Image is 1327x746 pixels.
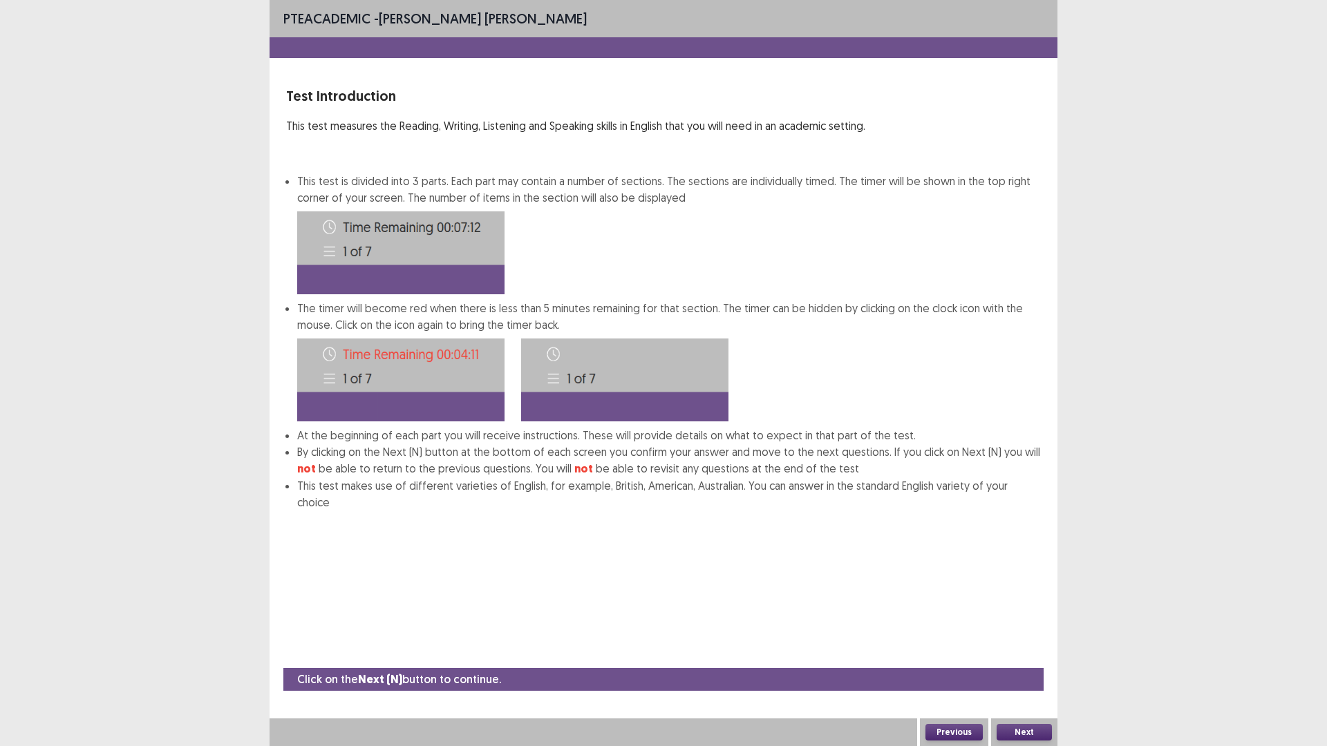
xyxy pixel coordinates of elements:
[925,724,983,740] button: Previous
[358,672,402,687] strong: Next (N)
[297,173,1041,294] li: This test is divided into 3 parts. Each part may contain a number of sections. The sections are i...
[997,724,1052,740] button: Next
[297,211,505,294] img: Time-image
[574,461,593,476] strong: not
[286,117,1041,134] p: This test measures the Reading, Writing, Listening and Speaking skills in English that you will n...
[297,427,1041,443] li: At the beginning of each part you will receive instructions. These will provide details on what t...
[283,10,370,27] span: PTE academic
[297,671,501,688] p: Click on the button to continue.
[283,8,587,29] p: - [PERSON_NAME] [PERSON_NAME]
[297,338,505,421] img: Time-image
[297,477,1041,510] li: This test makes use of different varieties of English, for example, British, American, Australian...
[297,300,1041,427] li: The timer will become red when there is less than 5 minutes remaining for that section. The timer...
[286,86,1041,106] p: Test Introduction
[297,443,1041,477] li: By clicking on the Next (N) button at the bottom of each screen you confirm your answer and move ...
[521,338,728,421] img: Time-image
[297,461,316,476] strong: not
